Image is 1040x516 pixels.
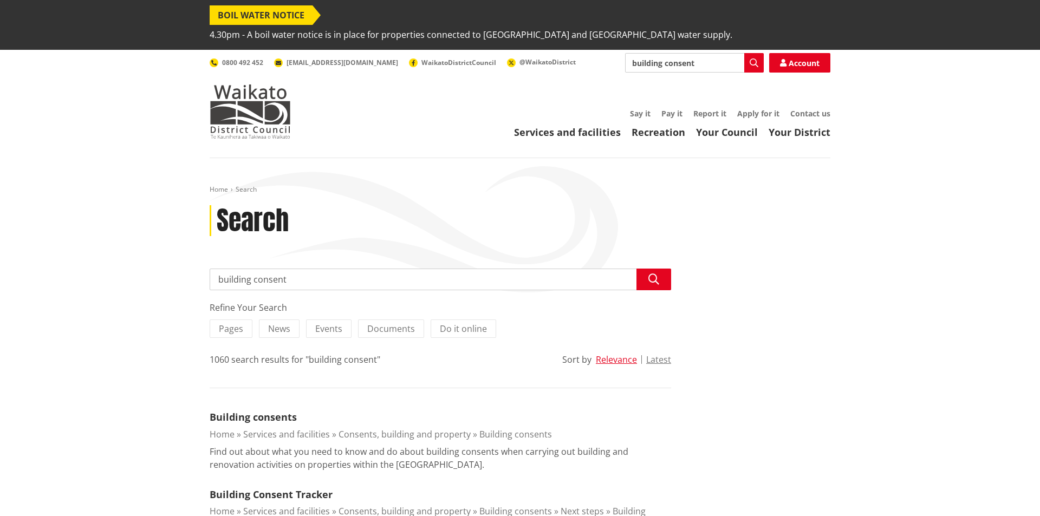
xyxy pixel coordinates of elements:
button: Latest [646,355,671,364]
a: Building consents [479,428,552,440]
span: WaikatoDistrictCouncil [421,58,496,67]
a: [EMAIL_ADDRESS][DOMAIN_NAME] [274,58,398,67]
span: 4.30pm - A boil water notice is in place for properties connected to [GEOGRAPHIC_DATA] and [GEOGR... [210,25,732,44]
a: Home [210,428,235,440]
div: Sort by [562,353,591,366]
nav: breadcrumb [210,185,830,194]
a: Pay it [661,108,682,119]
a: Your District [769,126,830,139]
p: Find out about what you need to know and do about building consents when carrying out building an... [210,445,671,471]
span: 0800 492 452 [222,58,263,67]
span: Documents [367,323,415,335]
a: Building Consent Tracker [210,488,333,501]
input: Search input [210,269,671,290]
a: 0800 492 452 [210,58,263,67]
h1: Search [217,205,289,237]
span: BOIL WATER NOTICE [210,5,313,25]
div: Refine Your Search [210,301,671,314]
a: Your Council [696,126,758,139]
button: Relevance [596,355,637,364]
a: Services and facilities [514,126,621,139]
a: Consents, building and property [339,428,471,440]
a: Services and facilities [243,428,330,440]
a: Recreation [632,126,685,139]
a: Apply for it [737,108,779,119]
span: Events [315,323,342,335]
img: Waikato District Council - Te Kaunihera aa Takiwaa o Waikato [210,84,291,139]
span: Search [236,185,257,194]
span: News [268,323,290,335]
a: WaikatoDistrictCouncil [409,58,496,67]
a: Home [210,185,228,194]
div: 1060 search results for "building consent" [210,353,380,366]
span: [EMAIL_ADDRESS][DOMAIN_NAME] [287,58,398,67]
span: @WaikatoDistrict [519,57,576,67]
a: Account [769,53,830,73]
a: Report it [693,108,726,119]
span: Pages [219,323,243,335]
input: Search input [625,53,764,73]
a: Contact us [790,108,830,119]
a: Say it [630,108,651,119]
span: Do it online [440,323,487,335]
a: Building consents [210,410,297,423]
a: @WaikatoDistrict [507,57,576,67]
